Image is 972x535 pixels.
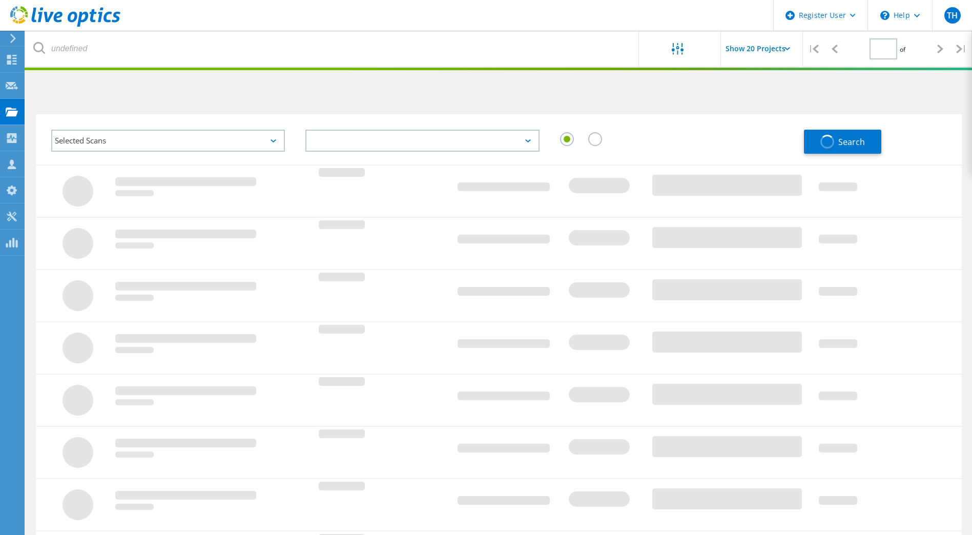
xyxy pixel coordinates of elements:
[803,31,824,67] div: |
[900,45,905,54] span: of
[804,130,881,154] button: Search
[838,136,865,148] span: Search
[51,130,285,152] div: Selected Scans
[26,31,639,67] input: undefined
[947,11,958,19] span: TH
[880,11,890,20] svg: \n
[951,31,972,67] div: |
[10,22,120,29] a: Live Optics Dashboard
